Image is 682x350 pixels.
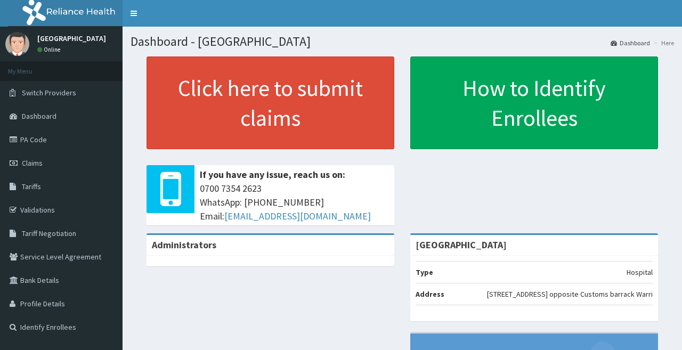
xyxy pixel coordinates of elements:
[416,289,444,299] b: Address
[22,158,43,168] span: Claims
[147,56,394,149] a: Click here to submit claims
[22,229,76,238] span: Tariff Negotiation
[611,38,650,47] a: Dashboard
[416,239,507,251] strong: [GEOGRAPHIC_DATA]
[22,111,56,121] span: Dashboard
[200,168,345,181] b: If you have any issue, reach us on:
[651,38,674,47] li: Here
[627,267,653,278] p: Hospital
[152,239,216,251] b: Administrators
[37,35,106,42] p: [GEOGRAPHIC_DATA]
[37,46,63,53] a: Online
[410,56,658,149] a: How to Identify Enrollees
[5,32,29,56] img: User Image
[416,267,433,277] b: Type
[22,182,41,191] span: Tariffs
[22,88,76,97] span: Switch Providers
[131,35,674,48] h1: Dashboard - [GEOGRAPHIC_DATA]
[200,182,389,223] span: 0700 7354 2623 WhatsApp: [PHONE_NUMBER] Email:
[487,289,653,299] p: [STREET_ADDRESS] opposite Customs barrack Warri
[224,210,371,222] a: [EMAIL_ADDRESS][DOMAIN_NAME]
